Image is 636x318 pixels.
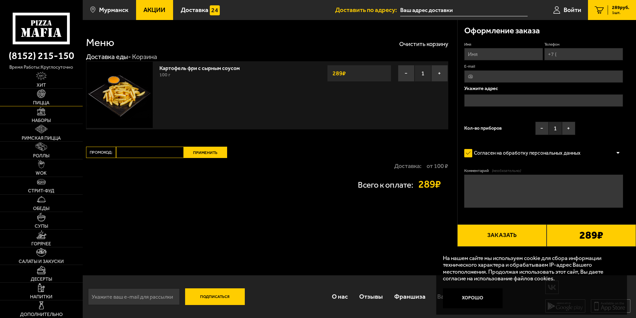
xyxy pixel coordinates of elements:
input: +7 ( [544,48,623,60]
span: Римская пицца [22,136,61,141]
span: Горячее [31,242,51,246]
button: + [562,122,575,135]
strong: 289 ₽ [418,179,448,190]
button: Хорошо [443,288,503,308]
h1: Меню [86,37,114,48]
div: 0 0 [83,20,457,247]
strong: 289 ₽ [331,67,348,80]
input: Укажите ваш e-mail для рассылки [88,288,180,305]
span: Супы [35,224,48,229]
div: Корзина [132,53,157,61]
strong: от 100 ₽ [427,163,448,169]
button: Подписаться [185,288,245,305]
button: Применить [184,147,227,158]
a: Картофель фри с сырным соусом [159,63,246,71]
span: 1 [549,122,562,135]
label: Промокод: [86,147,116,158]
span: Дополнительно [20,312,63,317]
a: О нас [326,286,354,308]
span: Наборы [32,118,51,123]
label: Комментарий [464,168,623,174]
span: Роллы [33,154,49,158]
p: Укажите адрес [464,86,623,91]
input: @ [464,70,623,83]
span: Кол-во приборов [464,126,502,131]
input: Имя [464,48,543,60]
span: 100 г [159,72,170,78]
button: Заказать [457,224,547,247]
b: 289 ₽ [579,230,603,241]
p: Всего к оплате: [358,181,413,189]
span: Доставить по адресу: [335,7,400,13]
span: Мурманск [99,7,128,13]
a: Доставка еды- [86,53,131,61]
label: E-mail [464,64,623,69]
label: Согласен на обработку персональных данных [464,146,588,160]
button: Очистить корзину [399,41,448,47]
span: Хит [37,83,46,88]
span: 1 [415,65,431,82]
span: 1 шт. [612,11,629,15]
p: Доставка: [394,163,422,169]
img: 15daf4d41897b9f0e9f617042186c801.svg [210,5,220,15]
a: Отзывы [354,286,389,308]
span: Акции [143,7,165,13]
button: + [431,65,448,82]
span: Доставка [181,7,208,13]
p: На нашем сайте мы используем cookie для сбора информации технического характера и обрабатываем IP... [443,255,616,282]
span: WOK [36,171,47,176]
span: Обеды [33,206,49,211]
input: Ваш адрес доставки [400,4,527,16]
span: Стрит-фуд [28,189,54,193]
label: Телефон [544,42,623,47]
span: Салаты и закуски [19,259,64,264]
span: Десерты [31,277,52,282]
button: − [535,122,549,135]
span: (необязательно) [492,168,521,174]
a: Вакансии [432,286,471,308]
span: Пицца [33,101,49,105]
button: − [398,65,415,82]
span: Войти [564,7,581,13]
label: Имя [464,42,543,47]
span: 289 руб. [612,5,629,10]
span: Напитки [30,295,52,299]
a: Франшиза [389,286,431,308]
h3: Оформление заказа [464,27,540,35]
